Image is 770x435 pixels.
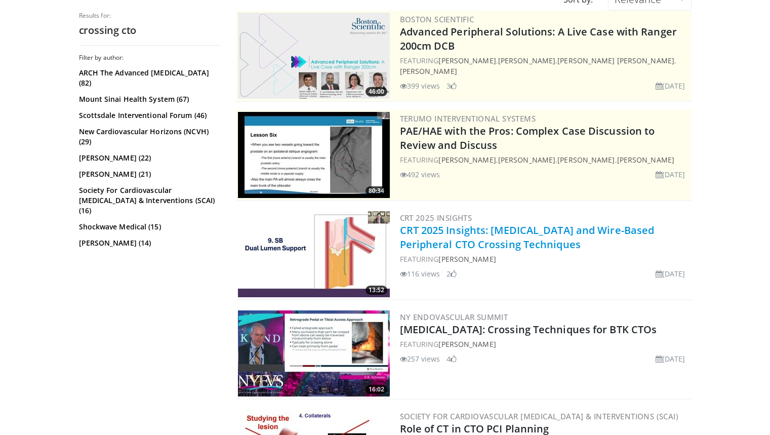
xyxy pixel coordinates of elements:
[79,68,218,88] a: ARCH The Advanced [MEDICAL_DATA] (82)
[400,312,508,322] a: NY Endovascular Summit
[656,81,685,91] li: [DATE]
[400,339,690,349] div: FEATURING
[79,153,218,163] a: [PERSON_NAME] (22)
[400,254,690,264] div: FEATURING
[400,268,440,279] li: 116 views
[238,13,390,99] img: af9da20d-90cf-472d-9687-4c089bf26c94.300x170_q85_crop-smart_upscale.jpg
[238,112,390,198] img: e500271a-0564-403f-93f0-951665b3df19.300x170_q85_crop-smart_upscale.jpg
[400,353,440,364] li: 257 views
[447,81,457,91] li: 3
[438,155,496,165] a: [PERSON_NAME]
[400,223,655,251] a: CRT 2025 Insights: [MEDICAL_DATA] and Wire-Based Peripheral CTO Crossing Techniques
[557,56,674,65] a: [PERSON_NAME] [PERSON_NAME]
[79,24,221,37] h2: crossing cto
[79,222,218,232] a: Shockwave Medical (15)
[617,155,674,165] a: [PERSON_NAME]
[400,323,657,336] a: [MEDICAL_DATA]: Crossing Techniques for BTK CTOs
[400,124,655,152] a: PAE/HAE with the Pros: Complex Case Discussion to Review and Discuss
[400,55,690,76] div: FEATURING , , ,
[447,353,457,364] li: 4
[366,87,387,96] span: 46:00
[400,81,440,91] li: 399 views
[400,411,679,421] a: Society for Cardiovascular [MEDICAL_DATA] & Interventions (SCAI)
[79,94,218,104] a: Mount Sinai Health System (67)
[79,54,221,62] h3: Filter by author:
[238,211,390,297] img: 7d4c90a5-27d7-4544-acf5-bfa61df93ad0.300x170_q85_crop-smart_upscale.jpg
[400,113,536,124] a: Terumo Interventional Systems
[79,110,218,121] a: Scottsdale Interventional Forum (46)
[366,385,387,394] span: 16:02
[238,211,390,297] a: 13:52
[498,56,555,65] a: [PERSON_NAME]
[79,185,218,216] a: Society For Cardiovascular [MEDICAL_DATA] & Interventions (SCAI) (16)
[400,169,440,180] li: 492 views
[79,238,218,248] a: [PERSON_NAME] (14)
[400,66,457,76] a: [PERSON_NAME]
[366,286,387,295] span: 13:52
[656,169,685,180] li: [DATE]
[447,268,457,279] li: 2
[438,339,496,349] a: [PERSON_NAME]
[400,25,677,53] a: Advanced Peripheral Solutions: A Live Case with Ranger 200cm DCB
[238,112,390,198] a: 80:34
[400,213,472,223] a: CRT 2025 Insights
[438,254,496,264] a: [PERSON_NAME]
[557,155,615,165] a: [PERSON_NAME]
[79,127,218,147] a: New Cardiovascular Horizons (NCVH) (29)
[238,310,390,397] img: 1dafeed2-17a6-4468-8f15-b77a1382719f.300x170_q85_crop-smart_upscale.jpg
[400,14,474,24] a: Boston Scientific
[238,310,390,397] a: 16:02
[79,169,218,179] a: [PERSON_NAME] (21)
[238,13,390,99] a: 46:00
[79,12,221,20] p: Results for:
[438,56,496,65] a: [PERSON_NAME]
[656,353,685,364] li: [DATE]
[400,154,690,165] div: FEATURING , , ,
[366,186,387,195] span: 80:34
[498,155,555,165] a: [PERSON_NAME]
[656,268,685,279] li: [DATE]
